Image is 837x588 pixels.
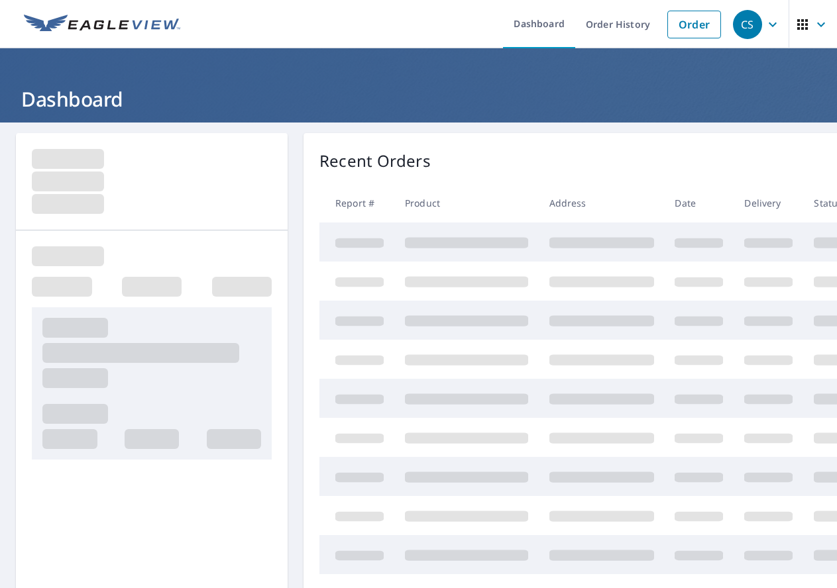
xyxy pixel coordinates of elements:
h1: Dashboard [16,85,821,113]
th: Report # [319,183,394,222]
th: Date [664,183,734,222]
p: Recent Orders [319,149,431,173]
div: CS [733,10,762,39]
th: Address [539,183,665,222]
img: EV Logo [24,15,180,34]
th: Product [394,183,539,222]
a: Order [667,11,721,38]
th: Delivery [734,183,803,222]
